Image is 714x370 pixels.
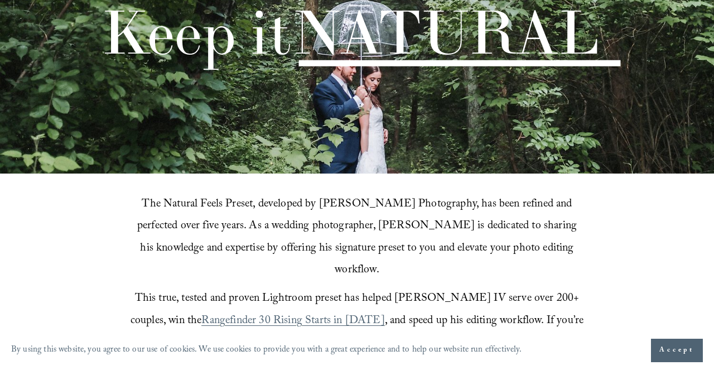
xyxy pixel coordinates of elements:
p: By using this website, you agree to our use of cookies. We use cookies to provide you with a grea... [11,342,522,359]
span: The Natural Feels Preset, developed by [PERSON_NAME] Photography, has been refined and perfected ... [137,195,580,280]
button: Accept [651,339,703,362]
h1: Keep it [101,2,599,63]
span: Accept [659,345,694,356]
span: This true, tested and proven Lightroom preset has helped [PERSON_NAME] IV serve over 200+ couples... [131,290,582,330]
a: Rangefinder 30 Rising Starts in [DATE] [201,312,384,331]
